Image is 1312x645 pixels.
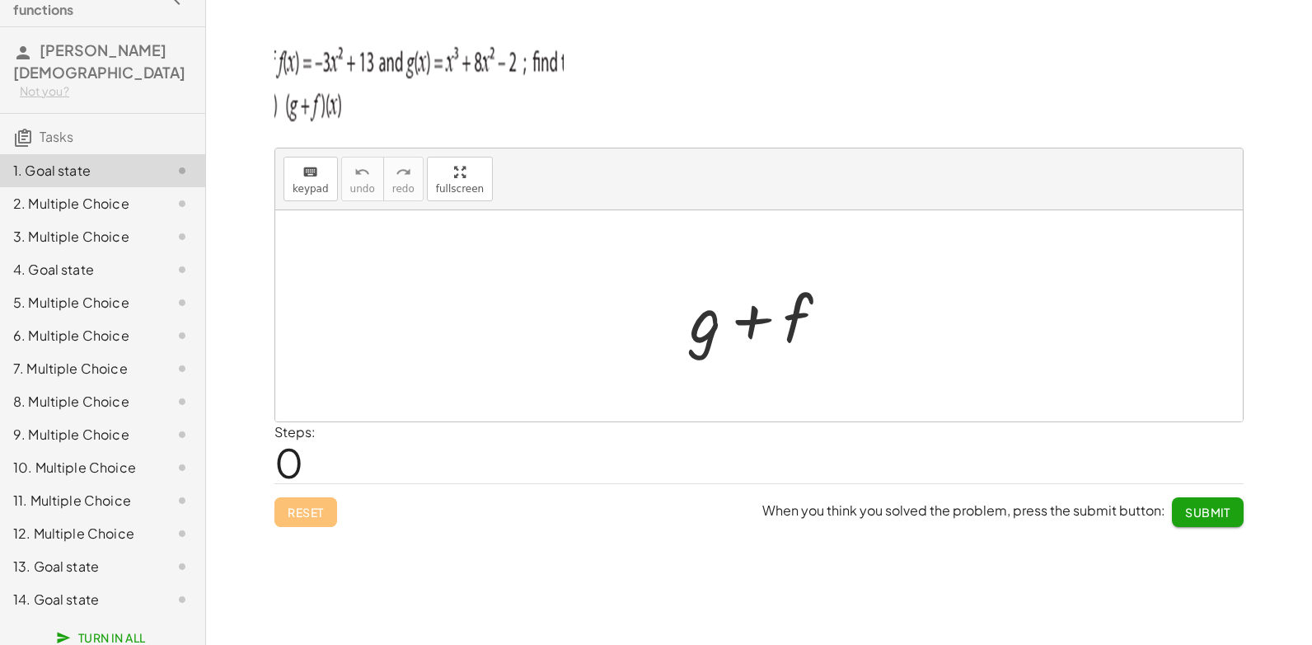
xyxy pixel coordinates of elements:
span: Submit [1185,505,1230,520]
i: Task not started. [172,491,192,511]
i: Task not started. [172,359,192,379]
i: Task not started. [172,557,192,577]
span: When you think you solved the problem, press the submit button: [762,501,1165,519]
span: Tasks [40,128,73,145]
label: Steps: [274,423,316,440]
span: [PERSON_NAME][DEMOGRAPHIC_DATA] [13,40,185,82]
div: 8. Multiple Choice [13,392,146,412]
i: undo [354,162,370,182]
div: Not you? [20,83,192,100]
div: 5. Multiple Choice [13,293,146,313]
div: 3. Multiple Choice [13,227,146,247]
button: redoredo [383,157,424,201]
div: 4. Goal state [13,260,146,280]
i: Task not started. [172,458,192,478]
button: fullscreen [427,157,493,201]
span: 0 [274,437,303,487]
i: Task not started. [172,590,192,610]
i: Task not started. [172,194,192,214]
div: 13. Goal state [13,557,146,577]
button: Submit [1172,497,1244,527]
span: Turn In All [59,630,146,645]
span: undo [350,183,375,195]
span: fullscreen [436,183,484,195]
div: 1. Goal state [13,161,146,181]
i: Task not started. [172,260,192,280]
div: 2. Multiple Choice [13,194,146,214]
div: 6. Multiple Choice [13,326,146,346]
i: Task not started. [172,161,192,181]
i: Task not started. [172,392,192,412]
div: 7. Multiple Choice [13,359,146,379]
button: keyboardkeypad [283,157,338,201]
i: Task not started. [172,293,192,313]
div: 11. Multiple Choice [13,491,146,511]
i: Task not started. [172,326,192,346]
i: Task not started. [172,425,192,445]
div: 9. Multiple Choice [13,425,146,445]
img: 0912d1d0bb122bf820112a47fb2014cd0649bff43fc109eadffc21f6a751f95a.png [274,31,564,129]
i: redo [396,162,411,182]
span: redo [392,183,415,195]
span: keypad [293,183,329,195]
button: undoundo [341,157,384,201]
i: keyboard [302,162,318,182]
div: 10. Multiple Choice [13,458,146,478]
div: 12. Multiple Choice [13,524,146,544]
div: 14. Goal state [13,590,146,610]
i: Task not started. [172,227,192,247]
i: Task not started. [172,524,192,544]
